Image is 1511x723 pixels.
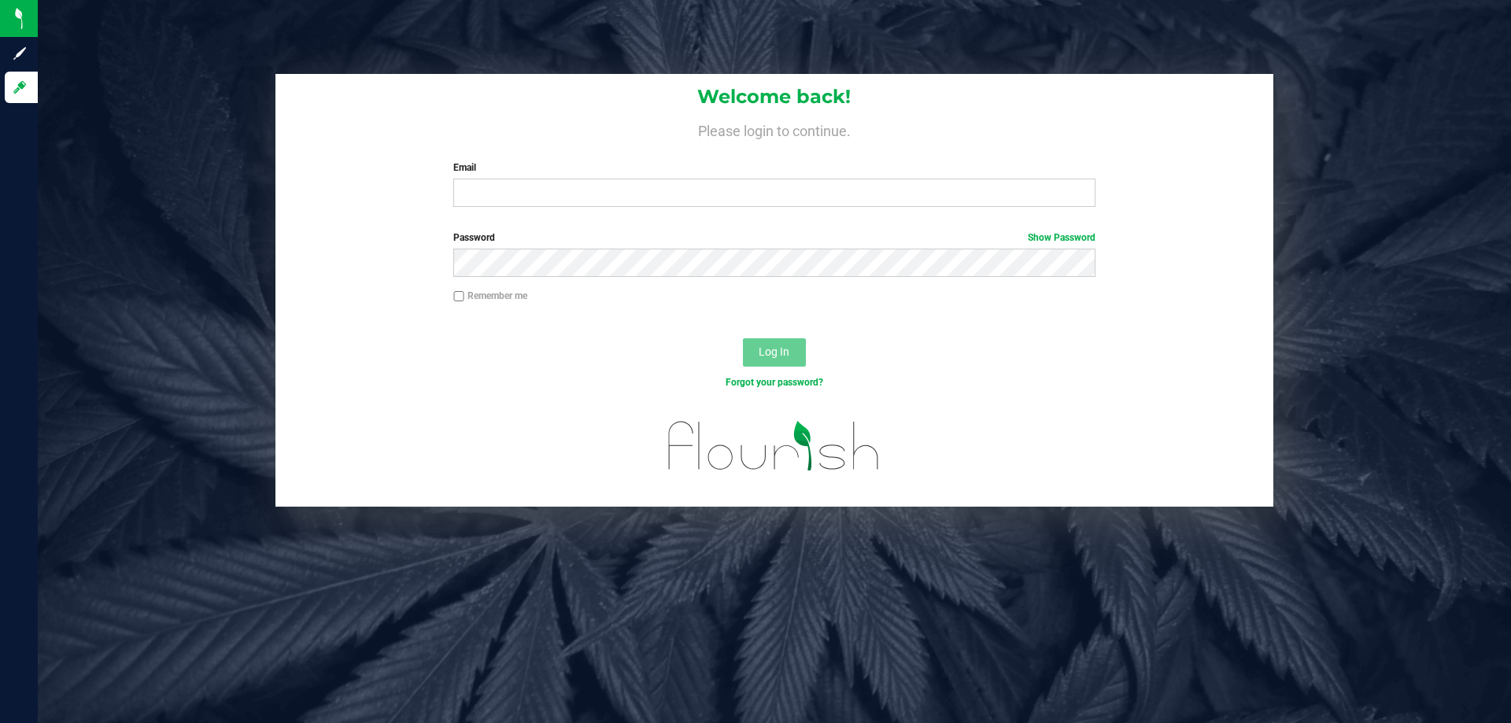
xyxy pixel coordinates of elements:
[453,289,527,303] label: Remember me
[453,291,464,302] input: Remember me
[1028,232,1095,243] a: Show Password
[743,338,806,367] button: Log In
[453,232,495,243] span: Password
[12,46,28,61] inline-svg: Sign up
[453,160,1095,175] label: Email
[12,79,28,95] inline-svg: Log in
[275,87,1273,107] h1: Welcome back!
[275,120,1273,138] h4: Please login to continue.
[726,377,823,388] a: Forgot your password?
[759,345,789,358] span: Log In
[649,406,899,486] img: flourish_logo.svg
